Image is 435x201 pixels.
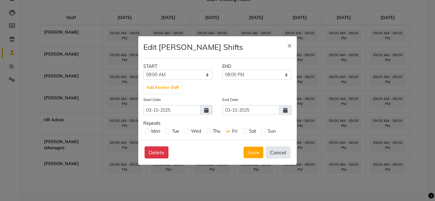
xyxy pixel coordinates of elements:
span: Tue [172,128,179,134]
span: Sat [249,128,256,134]
button: Cancel [266,146,290,158]
h4: Edit [PERSON_NAME] Shifts [143,41,243,53]
div: Repeats [143,120,292,127]
div: END [217,63,296,70]
span: Mon [151,128,160,134]
label: End Date [222,97,239,103]
span: Fri [232,128,237,134]
button: Close [282,36,297,54]
button: Save [244,147,263,158]
div: START [139,63,217,70]
button: Delete [145,146,168,158]
span: Sun [268,128,276,134]
label: Start Date [143,97,161,103]
input: yyyy-mm-dd [143,105,200,115]
span: × [287,40,292,50]
input: yyyy-mm-dd [222,105,279,115]
span: Wed [191,128,201,134]
span: Thu [213,128,220,134]
button: Add Another Shift [144,82,182,93]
